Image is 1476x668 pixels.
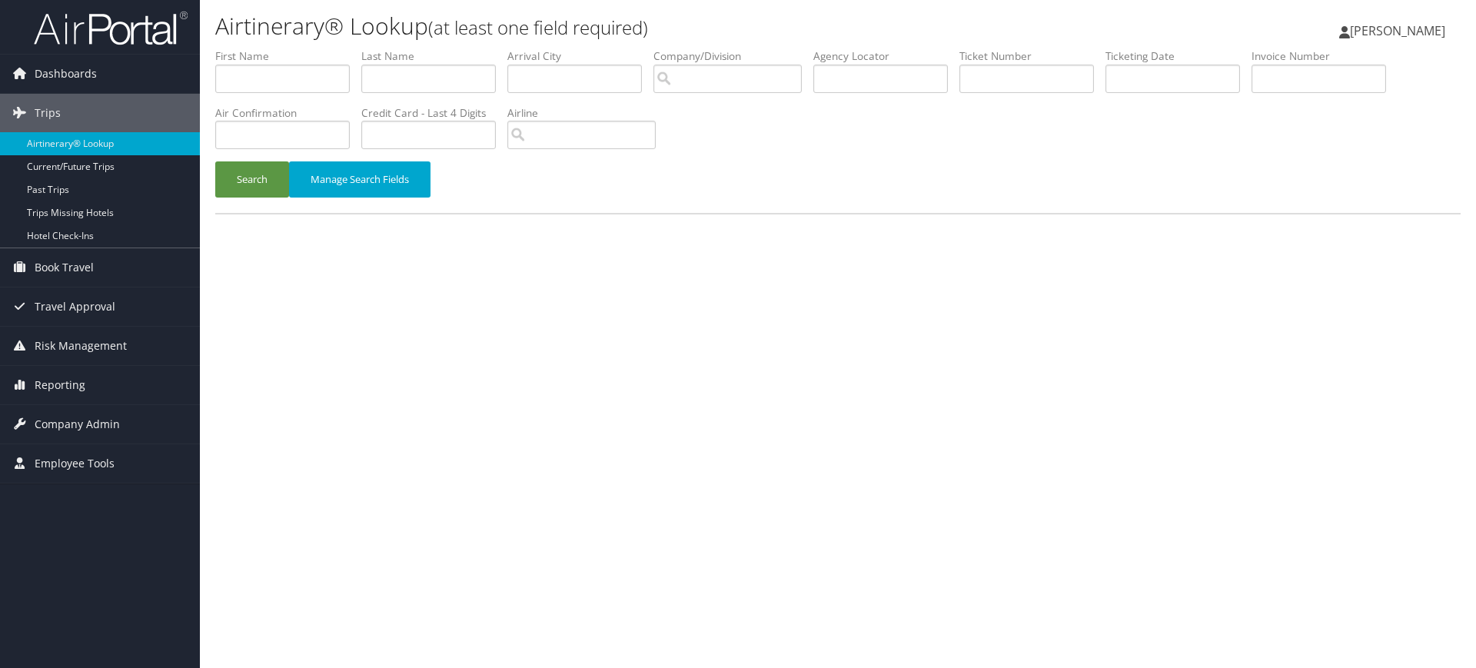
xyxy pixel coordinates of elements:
[289,161,430,198] button: Manage Search Fields
[813,48,959,64] label: Agency Locator
[35,55,97,93] span: Dashboards
[215,48,361,64] label: First Name
[35,287,115,326] span: Travel Approval
[361,48,507,64] label: Last Name
[215,105,361,121] label: Air Confirmation
[35,366,85,404] span: Reporting
[507,48,653,64] label: Arrival City
[1105,48,1252,64] label: Ticketing Date
[361,105,507,121] label: Credit Card - Last 4 Digits
[653,48,813,64] label: Company/Division
[1339,8,1461,54] a: [PERSON_NAME]
[507,105,667,121] label: Airline
[1350,22,1445,39] span: [PERSON_NAME]
[428,15,648,40] small: (at least one field required)
[35,405,120,444] span: Company Admin
[35,94,61,132] span: Trips
[35,444,115,483] span: Employee Tools
[34,10,188,46] img: airportal-logo.png
[35,327,127,365] span: Risk Management
[959,48,1105,64] label: Ticket Number
[1252,48,1398,64] label: Invoice Number
[35,248,94,287] span: Book Travel
[215,10,1045,42] h1: Airtinerary® Lookup
[215,161,289,198] button: Search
